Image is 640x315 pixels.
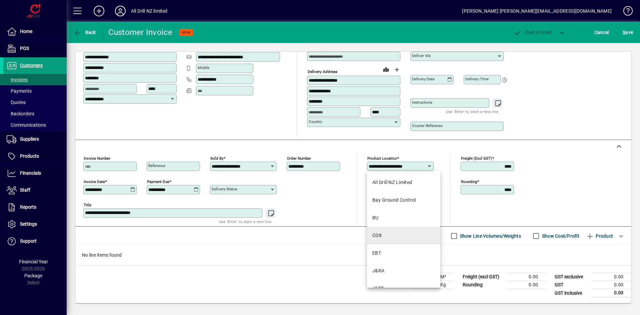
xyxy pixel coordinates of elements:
[7,100,26,105] span: Quotes
[148,163,165,168] mat-label: Reference
[367,244,440,262] mat-option: EBT
[623,30,625,35] span: S
[586,231,613,241] span: Product
[3,119,67,131] a: Communications
[110,5,131,17] button: Profile
[84,156,110,161] mat-label: Invoice number
[3,85,67,97] a: Payments
[594,27,609,38] span: Cancel
[3,131,67,148] a: Suppliers
[461,179,477,184] mat-label: Rounding
[3,216,67,233] a: Settings
[20,204,36,210] span: Reports
[84,179,105,184] mat-label: Invoice date
[3,148,67,165] a: Products
[525,30,528,35] span: P
[591,289,631,297] td: 0.00
[372,197,416,204] div: Bay Ground Control
[182,30,190,35] span: NEW
[3,233,67,250] a: Support
[381,64,391,75] a: View on map
[367,209,440,227] mat-option: BU
[551,289,591,297] td: GST inclusive
[551,281,591,289] td: GST
[168,41,178,52] button: Copy to Delivery address
[88,5,110,17] button: Add
[593,26,611,38] button: Cancel
[618,1,632,23] a: Knowledge Base
[3,97,67,108] a: Quotes
[67,26,103,38] app-page-header-button: Back
[465,77,489,81] mat-label: Delivery time
[367,280,440,297] mat-option: J&RT
[3,199,67,216] a: Reports
[3,182,67,199] a: Staff
[459,233,521,239] label: Show Line Volumes/Weights
[412,123,443,128] mat-label: Courier Reference
[84,203,91,207] mat-label: Title
[506,281,546,289] td: 0.00
[20,46,29,51] span: POS
[510,26,555,38] button: Post & Email
[446,108,498,115] mat-hint: Use 'Enter' to start a new line
[591,281,631,289] td: 0.00
[3,74,67,85] a: Invoices
[219,218,271,225] mat-hint: Use 'Enter' to start a new line
[20,153,39,159] span: Products
[367,262,440,280] mat-option: J&RA
[7,122,46,128] span: Communications
[20,170,41,176] span: Financials
[506,273,546,281] td: 0.00
[459,281,506,289] td: Rounding
[147,179,169,184] mat-label: Payment due
[462,6,612,16] div: [PERSON_NAME] [PERSON_NAME][EMAIL_ADDRESS][DOMAIN_NAME]
[3,40,67,57] a: POS
[372,214,379,221] div: BU
[74,30,96,35] span: Back
[591,273,631,281] td: 0.00
[412,53,430,58] mat-label: Deliver via
[20,63,43,68] span: Customers
[20,187,30,193] span: Staff
[461,156,492,161] mat-label: Freight (excl GST)
[287,156,311,161] mat-label: Order number
[412,100,432,105] mat-label: Instructions
[7,77,28,82] span: Invoices
[108,27,173,38] div: Customer Invoice
[372,267,385,274] div: J&RA
[621,26,635,38] button: Save
[412,77,435,81] mat-label: Delivery date
[541,233,579,239] label: Show Cost/Profit
[391,64,402,75] button: Choose address
[623,27,633,38] span: ave
[372,179,412,186] div: All Drill NZ Limited
[3,23,67,40] a: Home
[7,88,32,94] span: Payments
[459,273,506,281] td: Freight (excl GST)
[367,156,397,161] mat-label: Product location
[551,273,591,281] td: GST exclusive
[20,29,32,34] span: Home
[131,6,168,16] div: All Drill NZ limited
[75,245,631,265] div: No line items found
[3,108,67,119] a: Backorders
[513,30,552,35] span: ost & Email
[372,250,381,257] div: EBT
[372,232,382,239] div: CO8
[20,221,37,227] span: Settings
[367,174,440,191] mat-option: All Drill NZ Limited
[19,259,48,264] span: Financial Year
[212,187,237,191] mat-label: Delivery status
[367,227,440,244] mat-option: CO8
[367,191,440,209] mat-option: Bay Ground Control
[72,26,98,38] button: Back
[309,119,322,124] mat-label: Country
[198,65,209,70] mat-label: Mobile
[24,273,42,278] span: Package
[20,238,37,244] span: Support
[210,156,223,161] mat-label: Sold by
[3,165,67,182] a: Financials
[7,111,34,116] span: Backorders
[372,285,384,292] div: J&RT
[20,136,39,142] span: Suppliers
